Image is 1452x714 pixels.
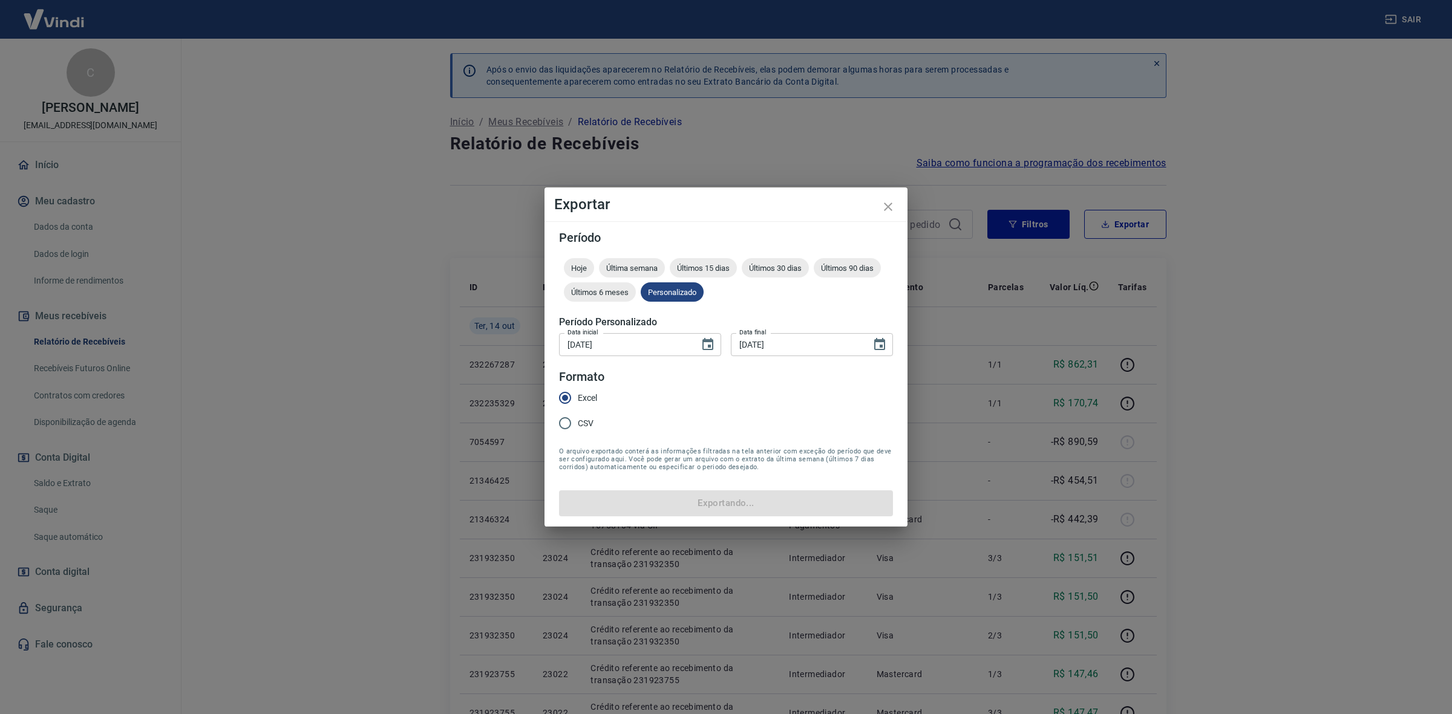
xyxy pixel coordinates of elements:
[814,264,881,273] span: Últimos 90 dias
[559,333,691,355] input: DD/MM/YYYY
[670,264,737,273] span: Últimos 15 dias
[559,447,893,471] span: O arquivo exportado conterá as informações filtradas na tela anterior com exceção do período que ...
[578,392,597,404] span: Excel
[564,264,594,273] span: Hoje
[742,258,809,277] div: Últimos 30 dias
[868,333,892,357] button: Choose date, selected date is 14 de out de 2025
[554,197,898,212] h4: Exportar
[742,264,809,273] span: Últimos 30 dias
[641,288,704,297] span: Personalizado
[567,328,598,337] label: Data inicial
[696,333,720,357] button: Choose date, selected date is 1 de out de 2025
[564,288,636,297] span: Últimos 6 meses
[559,368,604,386] legend: Formato
[670,258,737,277] div: Últimos 15 dias
[814,258,881,277] div: Últimos 90 dias
[641,282,704,302] div: Personalizado
[564,258,594,277] div: Hoje
[559,316,893,328] h5: Período Personalizado
[874,192,903,221] button: close
[578,417,594,430] span: CSV
[559,232,893,244] h5: Período
[599,258,665,277] div: Última semana
[564,282,636,302] div: Últimos 6 meses
[599,264,665,273] span: Última semana
[739,328,767,337] label: Data final
[731,333,863,355] input: DD/MM/YYYY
